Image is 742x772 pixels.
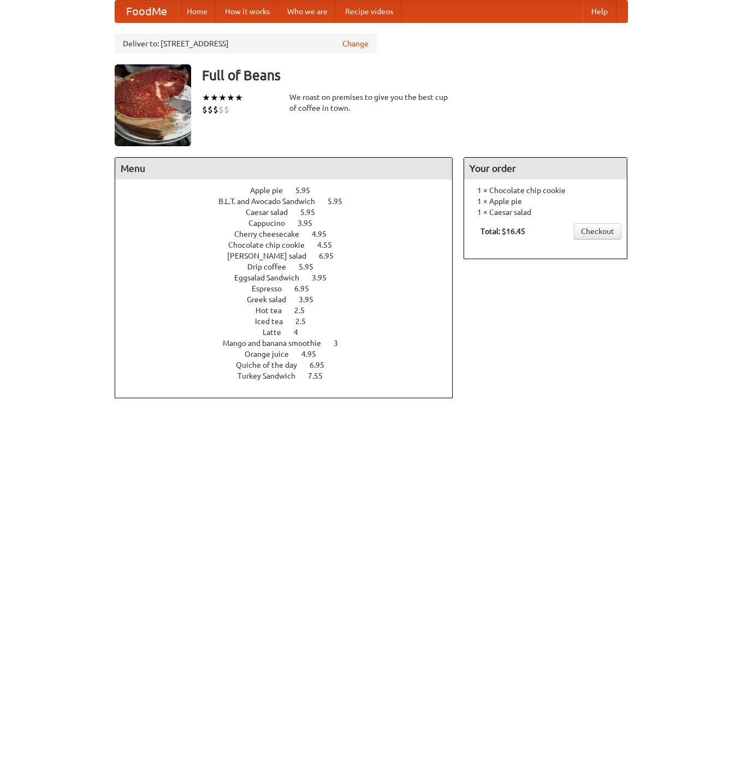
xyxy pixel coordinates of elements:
[255,317,326,326] a: Iced tea 2.5
[255,317,294,326] span: Iced tea
[298,219,323,228] span: 3.95
[115,1,178,22] a: FoodMe
[234,230,310,238] span: Cherry cheesecake
[228,241,352,249] a: Chocolate chip cookie 4.55
[312,230,337,238] span: 4.95
[248,219,296,228] span: Cappucino
[235,92,243,104] li: ★
[227,252,354,260] a: [PERSON_NAME] salad 6.95
[301,350,327,358] span: 4.95
[115,158,453,179] h4: Menu
[299,295,324,304] span: 3.95
[464,158,627,179] h4: Your order
[294,328,309,337] span: 4
[294,284,320,293] span: 6.95
[223,339,358,348] a: Mango and banana smoothie 3
[223,339,332,348] span: Mango and banana smoothie
[263,328,318,337] a: Latte 4
[299,262,324,271] span: 5.95
[574,223,621,240] a: Checkout
[247,295,334,304] a: Greek salad 3.95
[295,317,317,326] span: 2.5
[218,104,224,116] li: $
[210,92,218,104] li: ★
[312,273,337,282] span: 3.95
[470,185,621,196] li: 1 × Chocolate chip cookie
[216,1,278,22] a: How it works
[245,350,300,358] span: Orange juice
[236,361,345,369] a: Quiche of the day 6.95
[317,241,343,249] span: 4.55
[202,92,210,104] li: ★
[247,262,297,271] span: Drip coffee
[295,186,321,195] span: 5.95
[470,207,621,218] li: 1 × Caesar salad
[115,34,377,53] div: Deliver to: [STREET_ADDRESS]
[238,372,306,380] span: Turkey Sandwich
[228,241,316,249] span: Chocolate chip cookie
[115,64,191,146] img: angular.jpg
[252,284,293,293] span: Espresso
[328,197,353,206] span: 5.95
[202,104,207,116] li: $
[289,92,453,113] div: We roast on premises to give you the best cup of coffee in town.
[336,1,402,22] a: Recipe videos
[310,361,335,369] span: 6.95
[247,295,297,304] span: Greek salad
[294,306,316,315] span: 2.5
[246,208,299,217] span: Caesar salad
[256,306,293,315] span: Hot tea
[319,252,345,260] span: 6.95
[480,227,525,236] b: Total: $16.45
[470,196,621,207] li: 1 × Apple pie
[218,197,363,206] a: B.L.T. and Avocado Sandwich 5.95
[234,273,347,282] a: Eggsalad Sandwich 3.95
[246,208,335,217] a: Caesar salad 5.95
[263,328,292,337] span: Latte
[252,284,329,293] a: Espresso 6.95
[234,273,310,282] span: Eggsalad Sandwich
[248,219,333,228] a: Cappucino 3.95
[300,208,326,217] span: 5.95
[247,262,334,271] a: Drip coffee 5.95
[178,1,216,22] a: Home
[256,306,325,315] a: Hot tea 2.5
[245,350,336,358] a: Orange juice 4.95
[213,104,218,116] li: $
[234,230,347,238] a: Cherry cheesecake 4.95
[227,92,235,104] li: ★
[224,104,229,116] li: $
[238,372,343,380] a: Turkey Sandwich 7.55
[342,38,369,49] a: Change
[250,186,294,195] span: Apple pie
[278,1,336,22] a: Who we are
[583,1,616,22] a: Help
[218,197,326,206] span: B.L.T. and Avocado Sandwich
[207,104,213,116] li: $
[236,361,308,369] span: Quiche of the day
[308,372,334,380] span: 7.55
[218,92,227,104] li: ★
[334,339,349,348] span: 3
[250,186,330,195] a: Apple pie 5.95
[202,64,628,86] h3: Full of Beans
[227,252,317,260] span: [PERSON_NAME] salad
